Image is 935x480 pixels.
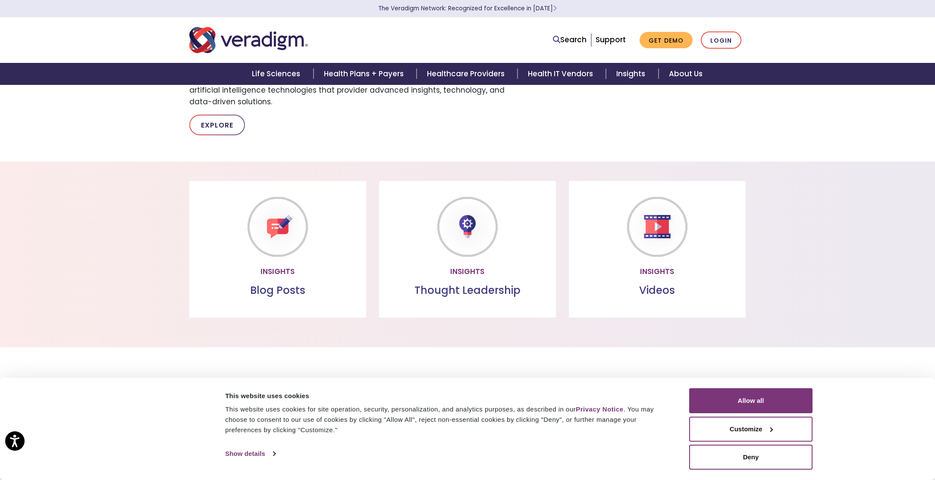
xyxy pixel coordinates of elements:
[659,63,713,85] a: About Us
[553,34,587,46] a: Search
[689,445,813,470] button: Deny
[196,284,359,297] h3: Blog Posts
[518,63,606,85] a: Health IT Vendors
[576,405,623,413] a: Privacy Notice
[242,63,313,85] a: Life Sciences
[189,115,245,135] a: Explore
[225,404,670,435] div: This website uses cookies for site operation, security, personalization, and analytics purposes, ...
[225,447,275,460] a: Show details
[189,73,508,108] p: Join a dynamic, open community of solutions, external partners, and cutting-edge artificial intel...
[196,266,359,277] p: Insights
[386,284,549,297] h3: Thought Leadership
[606,63,658,85] a: Insights
[189,26,308,54] img: Veradigm logo
[640,32,693,49] a: Get Demo
[225,391,670,401] div: This website uses cookies
[386,266,549,277] p: Insights
[689,388,813,413] button: Allow all
[553,4,557,12] span: Learn More
[596,34,626,45] a: Support
[378,4,557,12] a: The Veradigm Network: Recognized for Excellence in [DATE]Learn More
[417,63,518,85] a: Healthcare Providers
[701,31,741,49] a: Login
[576,284,739,297] h3: Videos
[576,266,739,277] p: Insights
[689,417,813,442] button: Customize
[314,63,417,85] a: Health Plans + Payers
